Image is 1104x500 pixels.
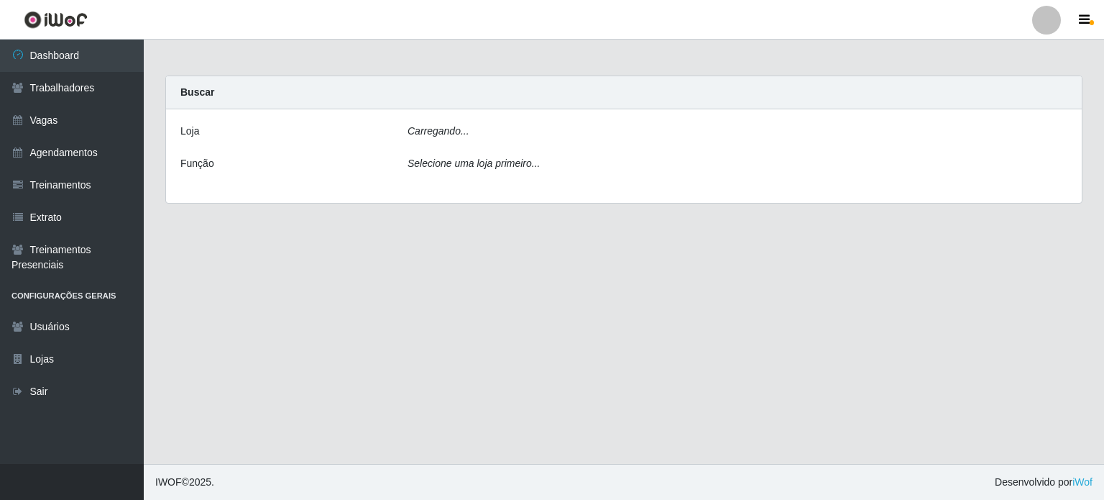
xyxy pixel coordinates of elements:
i: Selecione uma loja primeiro... [408,158,540,169]
strong: Buscar [180,86,214,98]
span: Desenvolvido por [995,475,1092,490]
span: IWOF [155,476,182,488]
a: iWof [1072,476,1092,488]
span: © 2025 . [155,475,214,490]
img: CoreUI Logo [24,11,88,29]
label: Loja [180,124,199,139]
label: Função [180,156,214,171]
i: Carregando... [408,125,469,137]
